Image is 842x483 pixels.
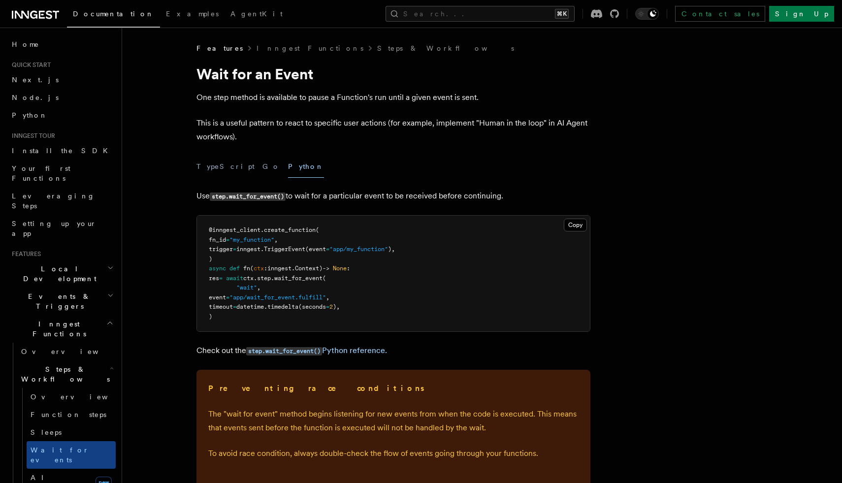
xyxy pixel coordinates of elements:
span: : [264,265,267,272]
p: Check out the [196,344,590,358]
span: Next.js [12,76,59,84]
span: Home [12,39,39,49]
span: = [233,246,236,253]
button: Copy [564,219,587,231]
span: wait_for_event [274,275,323,282]
a: Inngest Functions [257,43,363,53]
span: "app/my_function" [329,246,388,253]
span: , [257,284,260,291]
a: AgentKit [225,3,289,27]
p: This is a useful pattern to react to specific user actions (for example, implement "Human in the ... [196,116,590,144]
span: create_function [264,226,316,233]
span: Context) [295,265,323,272]
span: . [271,275,274,282]
a: Home [8,35,116,53]
span: step [257,275,271,282]
span: fn [243,265,250,272]
span: Your first Functions [12,164,70,182]
p: One step method is available to pause a Function's run until a given event is sent. [196,91,590,104]
span: = [219,275,223,282]
span: Inngest Functions [8,319,106,339]
span: -> [323,265,329,272]
span: timeout [209,303,233,310]
span: def [229,265,240,272]
span: Examples [166,10,219,18]
span: ( [316,226,319,233]
a: Node.js [8,89,116,106]
span: TriggerEvent [264,246,305,253]
span: Steps & Workflows [17,364,110,384]
span: await [226,275,243,282]
a: Next.js [8,71,116,89]
a: Sleeps [27,423,116,441]
button: Events & Triggers [8,288,116,315]
a: Leveraging Steps [8,187,116,215]
span: datetime. [236,303,267,310]
a: Function steps [27,406,116,423]
span: 2 [329,303,333,310]
span: async [209,265,226,272]
a: Sign Up [769,6,834,22]
button: Python [288,156,324,178]
span: Setting up your app [12,220,97,237]
span: Inngest tour [8,132,55,140]
a: Your first Functions [8,160,116,187]
a: Documentation [67,3,160,28]
span: "wait" [236,284,257,291]
span: Leveraging Steps [12,192,95,210]
code: step.wait_for_event() [210,193,286,201]
span: None [333,265,347,272]
span: = [233,303,236,310]
span: , [274,236,278,243]
span: fn_id [209,236,226,243]
span: (seconds [298,303,326,310]
span: Events & Triggers [8,291,107,311]
button: Search...⌘K [386,6,575,22]
p: To avoid race condition, always double-check the flow of events going through your functions. [208,447,579,460]
span: Sleeps [31,428,62,436]
span: ), [333,303,340,310]
span: Node.js [12,94,59,101]
p: Use to wait for a particular event to be received before continuing. [196,189,590,203]
button: Steps & Workflows [17,360,116,388]
a: Install the SDK [8,142,116,160]
span: Python [12,111,48,119]
button: Inngest Functions [8,315,116,343]
button: Toggle dark mode [635,8,659,20]
span: @inngest_client [209,226,260,233]
span: inngest [267,265,291,272]
code: step.wait_for_event() [246,347,322,355]
button: Go [262,156,280,178]
span: ), [388,246,395,253]
span: res [209,275,219,282]
a: Contact sales [675,6,765,22]
span: Features [196,43,243,53]
span: "my_function" [229,236,274,243]
span: event [209,294,226,301]
span: ( [250,265,254,272]
span: = [326,246,329,253]
span: ctx [254,265,264,272]
span: inngest. [236,246,264,253]
span: Quick start [8,61,51,69]
button: Local Development [8,260,116,288]
a: Overview [17,343,116,360]
span: = [326,303,329,310]
span: , [326,294,329,301]
a: Wait for events [27,441,116,469]
a: Setting up your app [8,215,116,242]
span: Documentation [73,10,154,18]
span: AgentKit [230,10,283,18]
span: Overview [21,348,123,355]
span: ( [323,275,326,282]
p: The "wait for event" method begins listening for new events from when the code is executed. This ... [208,407,579,435]
span: Install the SDK [12,147,114,155]
span: trigger [209,246,233,253]
span: ) [209,313,212,320]
span: : [347,265,350,272]
span: . [260,226,264,233]
span: Function steps [31,411,106,419]
a: Python [8,106,116,124]
span: = [226,294,229,301]
span: Overview [31,393,132,401]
